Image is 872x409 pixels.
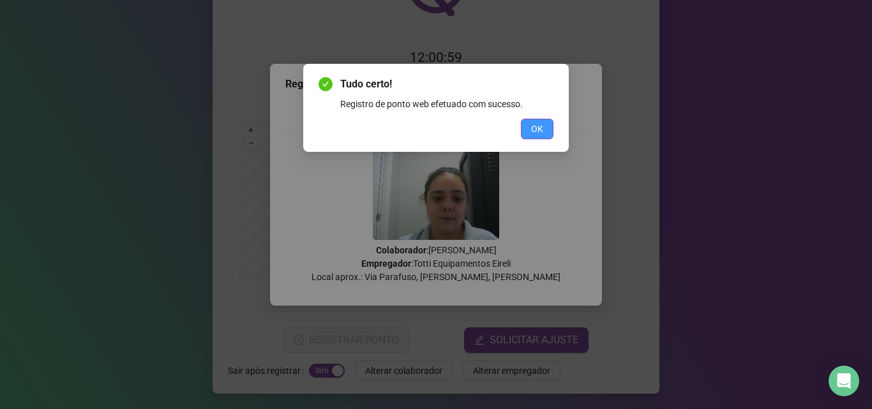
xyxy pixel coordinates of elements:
[521,119,553,139] button: OK
[319,77,333,91] span: check-circle
[340,97,553,111] div: Registro de ponto web efetuado com sucesso.
[340,77,553,92] span: Tudo certo!
[531,122,543,136] span: OK
[829,366,859,396] div: Open Intercom Messenger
